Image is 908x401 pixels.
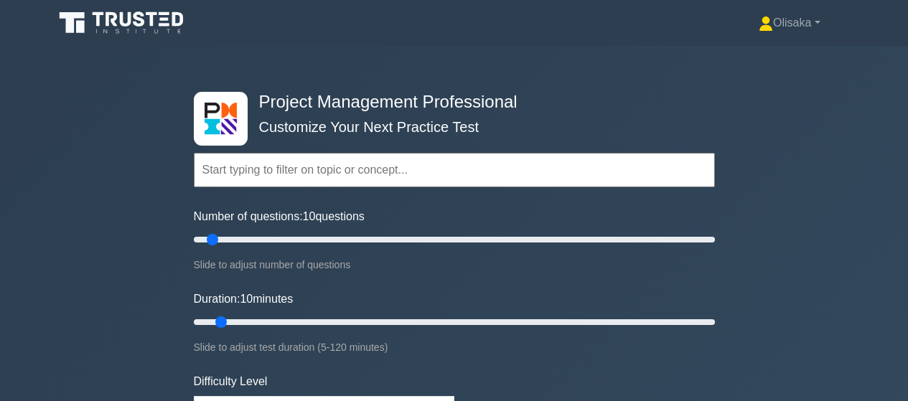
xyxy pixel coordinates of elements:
label: Difficulty Level [194,373,268,390]
a: Olisaka [724,9,854,37]
label: Duration: minutes [194,291,294,308]
label: Number of questions: questions [194,208,365,225]
div: Slide to adjust number of questions [194,256,715,273]
span: 10 [303,210,316,222]
h4: Project Management Professional [253,92,645,113]
div: Slide to adjust test duration (5-120 minutes) [194,339,715,356]
span: 10 [240,293,253,305]
input: Start typing to filter on topic or concept... [194,153,715,187]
